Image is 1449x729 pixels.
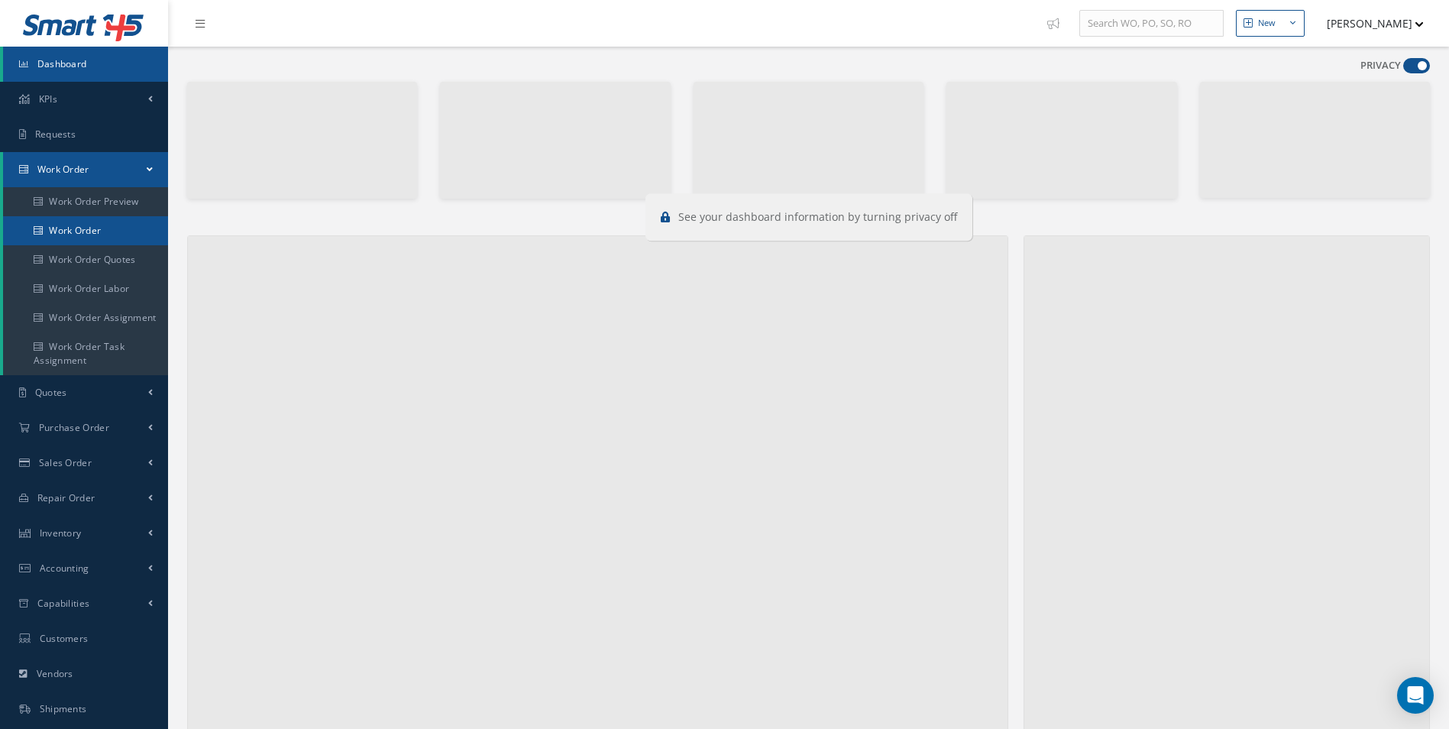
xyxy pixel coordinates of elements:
[37,667,73,680] span: Vendors
[1360,58,1401,73] label: PRIVACY
[40,526,82,539] span: Inventory
[37,597,90,610] span: Capabilities
[39,92,57,105] span: KPIs
[3,274,168,303] a: Work Order Labor
[3,303,168,332] a: Work Order Assignment
[678,209,957,224] span: See your dashboard information by turning privacy off
[39,456,92,469] span: Sales Order
[35,386,67,399] span: Quotes
[39,421,109,434] span: Purchase Order
[1079,10,1224,37] input: Search WO, PO, SO, RO
[3,187,168,216] a: Work Order Preview
[40,562,89,575] span: Accounting
[1397,677,1434,714] div: Open Intercom Messenger
[1312,8,1424,38] button: [PERSON_NAME]
[3,152,168,187] a: Work Order
[1236,10,1305,37] button: New
[37,163,89,176] span: Work Order
[37,57,87,70] span: Dashboard
[3,216,168,245] a: Work Order
[3,245,168,274] a: Work Order Quotes
[40,702,87,715] span: Shipments
[35,128,76,141] span: Requests
[3,47,168,82] a: Dashboard
[37,491,95,504] span: Repair Order
[40,632,89,645] span: Customers
[1258,17,1276,30] div: New
[3,332,168,375] a: Work Order Task Assignment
